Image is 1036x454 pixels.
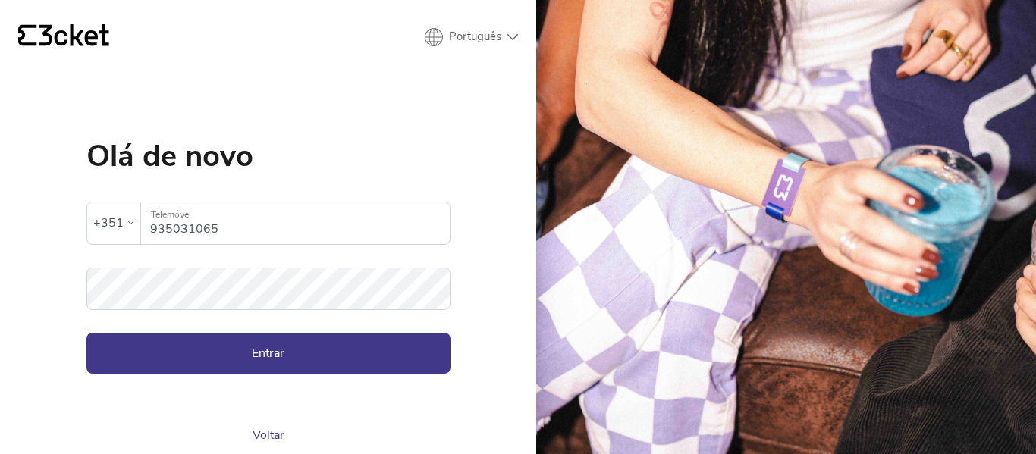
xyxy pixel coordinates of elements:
label: Telemóvel [141,202,450,227]
input: Telemóvel [150,202,450,244]
a: {' '} [18,24,109,50]
a: Voltar [253,427,284,443]
h1: Olá de novo [86,141,451,171]
div: +351 [93,211,124,234]
button: Entrar [86,333,451,374]
g: {' '} [18,25,36,46]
